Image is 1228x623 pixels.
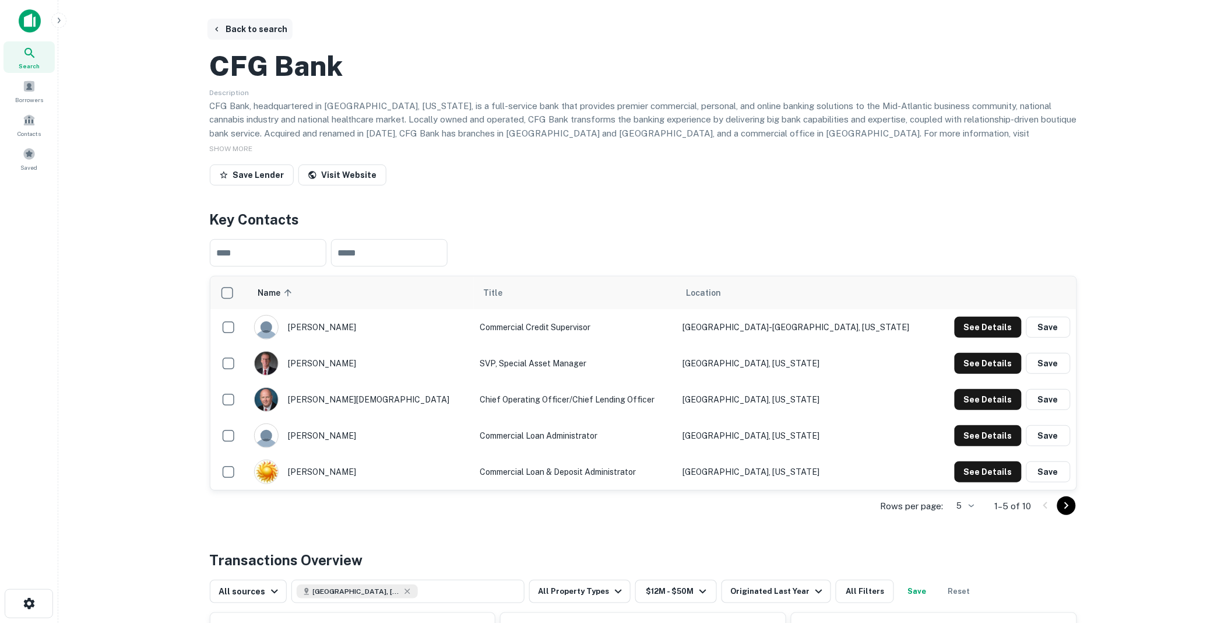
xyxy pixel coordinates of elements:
div: [PERSON_NAME][DEMOGRAPHIC_DATA] [254,387,468,412]
button: See Details [955,317,1022,338]
span: Location [687,286,722,300]
td: [GEOGRAPHIC_DATA], [US_STATE] [677,345,937,381]
td: [GEOGRAPHIC_DATA], [US_STATE] [677,381,937,418]
button: [GEOGRAPHIC_DATA], [GEOGRAPHIC_DATA], [GEOGRAPHIC_DATA] [291,580,525,603]
a: Borrowers [3,75,55,107]
div: [PERSON_NAME] [254,423,468,448]
h2: CFG Bank [210,49,343,83]
button: Save [1026,317,1071,338]
img: capitalize-icon.png [19,9,41,33]
span: Search [19,61,40,71]
button: Go to next page [1057,496,1076,515]
span: Name [258,286,295,300]
span: SHOW MORE [210,145,253,153]
a: Search [3,41,55,73]
h4: Transactions Overview [210,549,363,570]
td: Commercial Credit Supervisor [474,309,677,345]
button: Originated Last Year [722,580,831,603]
div: [PERSON_NAME] [254,351,468,376]
button: See Details [955,425,1022,446]
h4: Key Contacts [210,209,1077,230]
div: Originated Last Year [731,584,826,598]
td: [GEOGRAPHIC_DATA], [US_STATE] [677,454,937,490]
button: Reset [941,580,978,603]
span: Title [483,286,518,300]
button: See Details [955,461,1022,482]
a: Visit Website [298,164,386,185]
button: Save [1026,461,1071,482]
button: See Details [955,389,1022,410]
p: CFG Bank, headquartered in [GEOGRAPHIC_DATA], [US_STATE], is a full-service bank that provides pr... [210,99,1077,154]
span: Description [210,89,249,97]
img: 1517435767615 [255,460,278,484]
th: Name [248,276,474,309]
iframe: Chat Widget [1170,530,1228,586]
button: Back to search [207,19,293,40]
div: 5 [948,498,976,514]
p: 1–5 of 10 [995,499,1032,513]
button: Save your search to get updates of matches that match your search criteria. [899,580,936,603]
td: Commercial Loan Administrator [474,418,677,454]
td: [GEOGRAPHIC_DATA], [US_STATE] [677,418,937,454]
div: scrollable content [210,276,1076,490]
span: Saved [21,163,38,172]
td: SVP, Special Asset Manager [474,345,677,381]
p: Rows per page: [881,499,944,513]
td: Chief Operating Officer/Chief Lending Officer [474,381,677,418]
img: 1516955201572 [255,388,278,411]
button: Save [1026,353,1071,374]
button: All Property Types [529,580,631,603]
span: [GEOGRAPHIC_DATA], [GEOGRAPHIC_DATA], [GEOGRAPHIC_DATA] [313,586,400,597]
td: [GEOGRAPHIC_DATA]-[GEOGRAPHIC_DATA], [US_STATE] [677,309,937,345]
td: Commercial Loan & Deposit Administrator [474,454,677,490]
a: Contacts [3,109,55,141]
button: All Filters [836,580,894,603]
img: 9c8pery4andzj6ohjkjp54ma2 [255,424,278,447]
button: $12M - $50M [635,580,717,603]
button: Save Lender [210,164,294,185]
a: Saved [3,143,55,174]
th: Location [677,276,937,309]
button: See Details [955,353,1022,374]
button: Save [1026,389,1071,410]
span: Contacts [17,129,41,138]
button: Save [1026,425,1071,446]
div: [PERSON_NAME] [254,460,468,484]
img: 9c8pery4andzj6ohjkjp54ma2 [255,316,278,339]
span: Borrowers [15,95,43,104]
div: All sources [219,584,282,598]
th: Title [474,276,677,309]
button: All sources [210,580,287,603]
img: 1517561955270 [255,352,278,375]
div: [PERSON_NAME] [254,315,468,339]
